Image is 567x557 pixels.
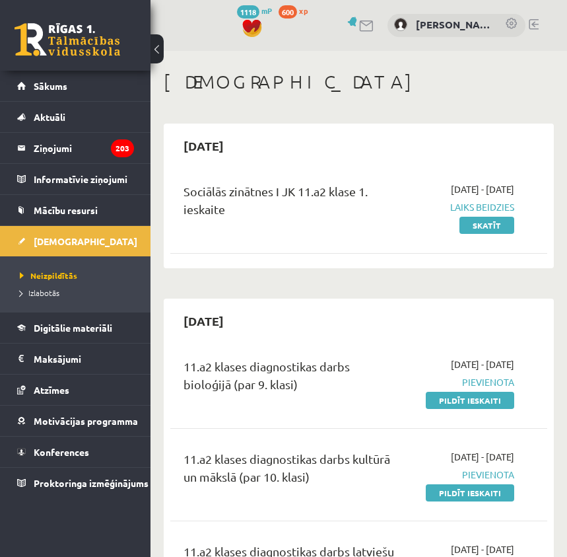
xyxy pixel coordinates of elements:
[111,139,134,157] i: 203
[17,437,134,467] a: Konferences
[17,195,134,225] a: Mācību resursi
[34,415,138,427] span: Motivācijas programma
[34,80,67,92] span: Sākums
[459,217,514,234] a: Skatīt
[299,5,308,16] span: xp
[17,313,134,343] a: Digitālie materiāli
[34,344,134,374] legend: Maksājumi
[237,5,259,19] span: 1118
[34,111,65,123] span: Aktuāli
[394,18,407,31] img: Artūrs Targovičs
[183,182,397,225] div: Sociālās zinātnes I JK 11.a2 klase 1. ieskaite
[34,235,137,247] span: [DEMOGRAPHIC_DATA]
[17,344,134,374] a: Maksājumi
[237,5,272,16] a: 1118 mP
[17,164,134,194] a: Informatīvie ziņojumi
[183,450,397,492] div: 11.a2 klases diagnostikas darbs kultūrā un mākslā (par 10. klasi)
[20,287,59,298] span: Izlabotās
[279,5,314,16] a: 600 xp
[451,357,514,371] span: [DATE] - [DATE]
[416,17,492,32] a: [PERSON_NAME]
[170,130,237,161] h2: [DATE]
[426,484,514,501] a: Pildīt ieskaiti
[17,226,134,256] a: [DEMOGRAPHIC_DATA]
[417,375,514,389] span: Pievienota
[17,406,134,436] a: Motivācijas programma
[451,182,514,196] span: [DATE] - [DATE]
[164,71,554,93] h1: [DEMOGRAPHIC_DATA]
[34,133,134,163] legend: Ziņojumi
[426,392,514,409] a: Pildīt ieskaiti
[451,542,514,556] span: [DATE] - [DATE]
[417,200,514,214] span: Laiks beidzies
[34,446,89,458] span: Konferences
[34,477,149,489] span: Proktoringa izmēģinājums
[34,204,98,216] span: Mācību resursi
[34,384,69,396] span: Atzīmes
[170,305,237,336] h2: [DATE]
[20,270,137,281] a: Neizpildītās
[17,375,134,405] a: Atzīmes
[183,357,397,400] div: 11.a2 klases diagnostikas darbs bioloģijā (par 9. klasi)
[279,5,297,19] span: 600
[20,287,137,299] a: Izlabotās
[17,468,134,498] a: Proktoringa izmēģinājums
[17,102,134,132] a: Aktuāli
[34,164,134,194] legend: Informatīvie ziņojumi
[20,270,77,281] span: Neizpildītās
[17,71,134,101] a: Sākums
[15,23,120,56] a: Rīgas 1. Tālmācības vidusskola
[451,450,514,464] span: [DATE] - [DATE]
[417,468,514,482] span: Pievienota
[34,322,112,334] span: Digitālie materiāli
[17,133,134,163] a: Ziņojumi203
[261,5,272,16] span: mP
